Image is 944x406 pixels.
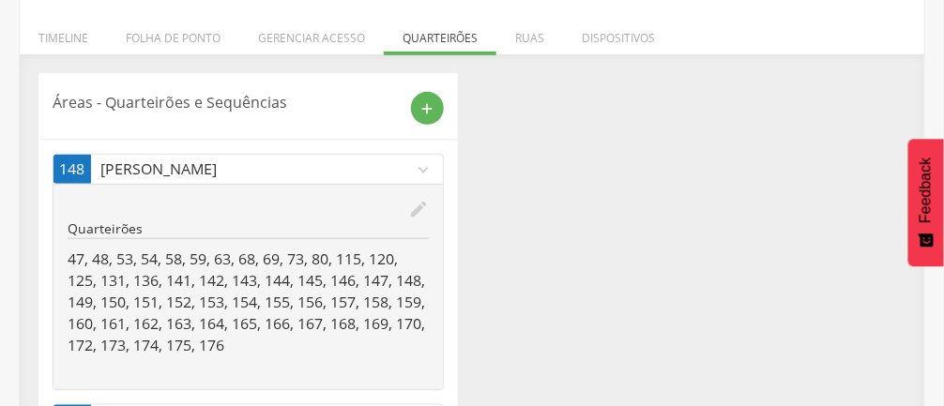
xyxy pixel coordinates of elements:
a: 148[PERSON_NAME]expand_more [53,155,443,184]
p: Quarteirões [68,219,429,238]
li: Ruas [496,11,563,55]
p: Áreas - Quarteirões e Sequências [53,92,397,113]
li: Folha de ponto [107,11,239,55]
li: Timeline [20,11,107,55]
span: 148 [60,158,85,180]
i: add [419,100,436,117]
i: expand_more [413,159,434,180]
p: [PERSON_NAME] [100,158,413,180]
p: 47, 48, 53, 54, 58, 59, 63, 68, 69, 73, 80, 115, 120, 125, 131, 136, 141, 142, 143, 144, 145, 146... [68,248,429,355]
span: Feedback [918,158,935,223]
li: Gerenciar acesso [239,11,384,55]
button: Feedback - Mostrar pesquisa [908,139,944,266]
i: edit [408,199,429,219]
li: Dispositivos [563,11,674,55]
